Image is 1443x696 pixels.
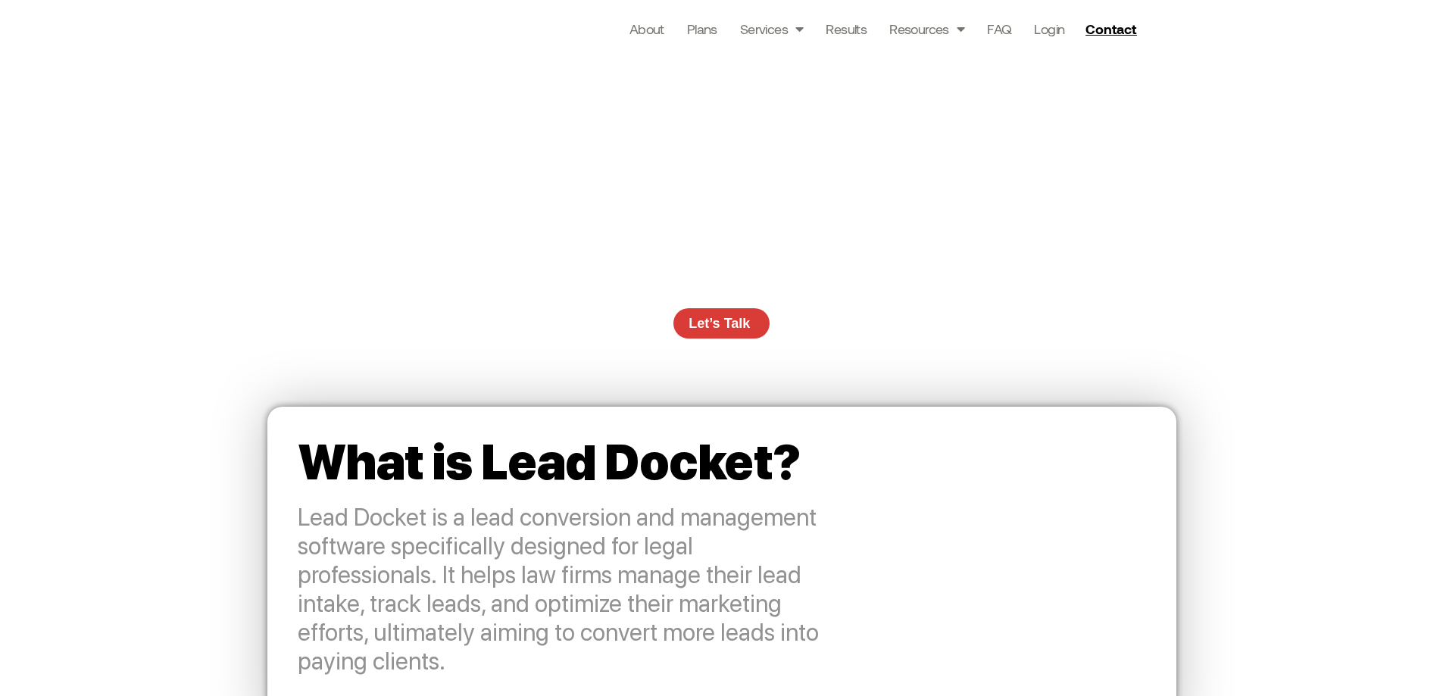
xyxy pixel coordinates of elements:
[673,308,769,339] a: Let’s Talk
[889,18,964,39] a: Resources
[629,18,1065,39] nav: Menu
[740,18,804,39] a: Services
[689,317,750,330] span: Let’s Talk
[687,18,717,39] a: Plans
[987,18,1011,39] a: FAQ
[1079,17,1146,41] a: Contact
[298,503,828,676] p: Lead Docket is a lead conversion and management software specifically designed for legal professi...
[1085,22,1136,36] span: Contact
[826,18,867,39] a: Results
[298,437,828,488] h2: What is Lead Docket?
[1034,18,1064,39] a: Login
[629,18,664,39] a: About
